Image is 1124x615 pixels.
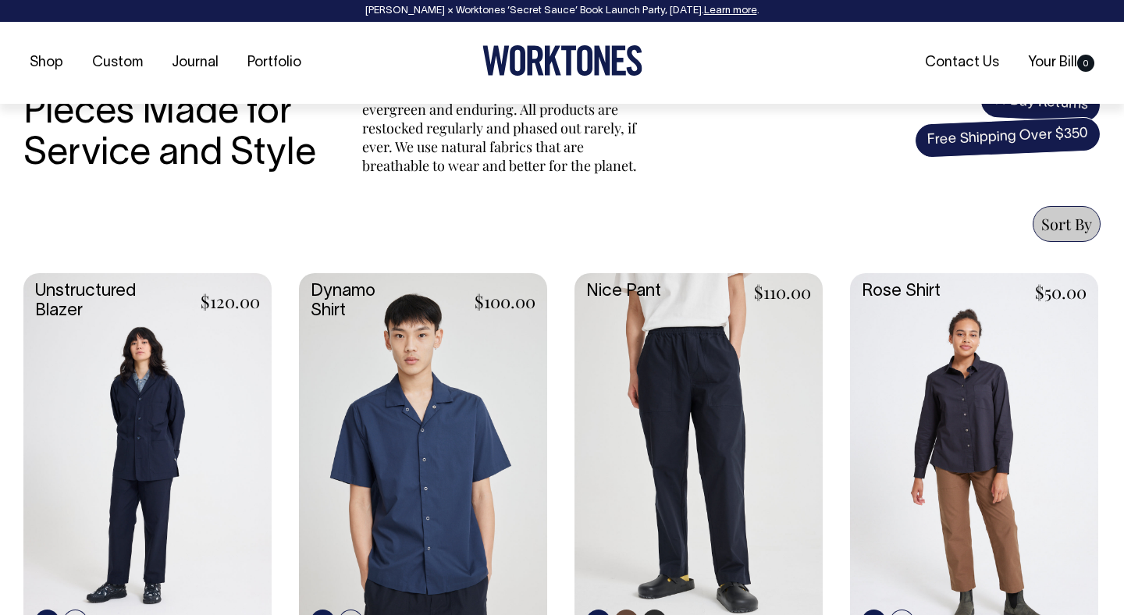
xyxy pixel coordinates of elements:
a: Contact Us [919,50,1005,76]
span: Sort By [1041,213,1092,234]
div: [PERSON_NAME] × Worktones ‘Secret Sauce’ Book Launch Party, [DATE]. . [16,5,1108,16]
a: Custom [86,50,149,76]
span: Free Shipping Over $350 [914,116,1101,158]
span: 0 [1077,55,1094,72]
p: Our aprons, workwear and accessories are evergreen and enduring. All products are restocked regul... [362,81,643,175]
a: Journal [165,50,225,76]
a: Shop [23,50,69,76]
a: Learn more [704,6,757,16]
a: Your Bill0 [1022,50,1101,76]
a: Portfolio [241,50,308,76]
h3: Ready-to-Wear Pieces Made for Service and Style [23,52,328,175]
